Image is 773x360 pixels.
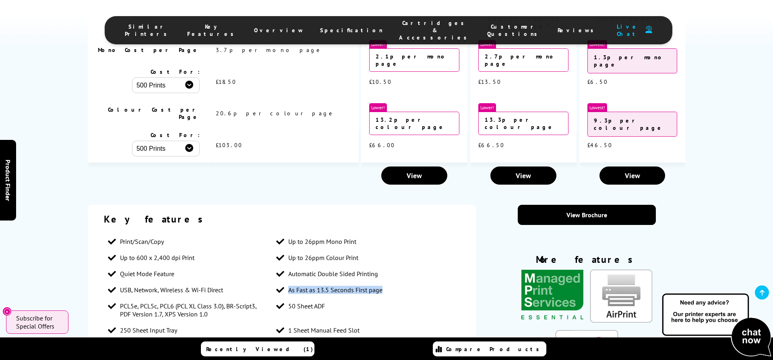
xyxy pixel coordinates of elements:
a: KeyFeatureModal85 [590,316,652,324]
a: Recently Viewed (1) [201,341,314,356]
span: £6.50 [587,78,608,85]
span: Up to 600 x 2,400 dpi Print [120,254,194,262]
div: More features [518,253,656,270]
span: 50 Sheet ADF [288,302,325,310]
span: Specification [320,27,383,34]
span: £66.50 [478,142,504,149]
button: Close [2,307,12,316]
span: Mono Cost per Page [98,46,200,54]
span: Print/Scan/Copy [120,237,164,246]
span: Reviews [558,27,598,34]
div: 2.1p per mono page [369,48,459,72]
a: View Brochure [518,205,656,225]
img: Brother MPS Essential [521,270,583,322]
span: £103.00 [216,142,242,149]
div: 13.3p per colour page [478,112,568,135]
div: Key features [104,213,460,225]
span: View [407,171,422,180]
div: 1.3p per mono page [587,48,678,73]
span: Cost For: [151,68,200,75]
span: View [625,171,640,180]
span: Key Features [187,23,238,37]
span: Cartridges & Accessories [399,19,471,41]
a: Compare Products [433,341,546,356]
span: Compare Products [446,345,544,353]
span: Automatic Double Sided Printing [288,270,378,278]
span: As Fast as 13.5 Seconds First page [288,286,382,294]
span: 20.6p per colour page [216,110,335,117]
span: Up to 26ppm Mono Print [288,237,356,246]
span: £10.50 [369,78,392,85]
span: 250 Sheet Input Tray [120,326,177,334]
span: Quiet Mode Feature [120,270,174,278]
span: Lower! [369,103,387,112]
span: 3.7p per mono page [216,46,322,54]
span: Up to 26ppm Colour Print [288,254,358,262]
img: user-headset-duotone.svg [645,26,652,33]
span: USB, Network, Wireless & Wi-Fi Direct [120,286,223,294]
span: Overview [254,27,304,34]
span: Live Chat [614,23,641,37]
span: £18.50 [216,78,236,85]
span: View [516,171,531,180]
span: Subscribe for Special Offers [16,314,60,330]
a: View [599,166,666,185]
a: KeyFeatureModal340 [521,316,583,324]
span: £46.50 [587,142,612,149]
img: AirPrint [590,270,652,322]
span: Lowest! [587,103,607,112]
div: 13.2p per colour page [369,112,459,135]
span: Recently Viewed (1) [206,345,313,353]
span: Customer Questions [487,23,542,37]
span: Lower! [478,103,496,112]
span: 1 Sheet Manual Feed Slot [288,326,360,334]
a: View [381,166,447,185]
div: 9.3p per colour page [587,112,678,137]
span: £66.00 [369,142,395,149]
div: 2.7p per mono page [478,48,568,72]
span: Product Finder [4,159,12,201]
span: Similar Printers [125,23,171,37]
a: View [490,166,556,185]
span: PCL5e, PCL5c, PCL6 (PCL XL Class 3.0), BR-Script3, PDF Version 1.7, XPS Version 1.0 [120,302,268,318]
img: Open Live Chat window [660,292,773,358]
span: Colour Cost per Page [108,106,200,121]
span: £13.50 [478,78,501,85]
span: Cost For: [151,131,200,139]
